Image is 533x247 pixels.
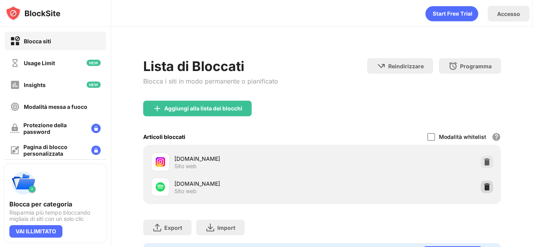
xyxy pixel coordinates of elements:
[24,60,55,66] div: Usage Limit
[156,182,165,192] img: favicons
[23,144,85,157] div: Pagina di blocco personalizzata
[217,224,235,231] div: Import
[91,124,101,133] img: lock-menu.svg
[9,225,62,238] div: VAI ILLIMITATO
[91,146,101,155] img: lock-menu.svg
[460,63,492,69] div: Programma
[164,224,182,231] div: Export
[10,124,20,133] img: password-protection-off.svg
[164,105,242,112] div: Aggiungi alla lista dei blocchi
[439,133,486,140] div: Modalità whitelist
[10,102,20,112] img: focus-off.svg
[497,11,520,17] div: Accesso
[174,188,197,195] div: Sito web
[10,36,20,46] img: block-on.svg
[174,179,322,188] div: [DOMAIN_NAME]
[174,155,322,163] div: [DOMAIN_NAME]
[425,6,478,21] div: animation
[10,146,20,155] img: customize-block-page-off.svg
[10,58,20,68] img: time-usage-off.svg
[87,82,101,88] img: new-icon.svg
[23,122,85,135] div: Protezione della password
[388,63,424,69] div: Reindirizzare
[143,133,185,140] div: Articoli bloccati
[9,200,101,208] div: Blocca per categoria
[10,80,20,90] img: insights-off.svg
[9,169,37,197] img: push-categories.svg
[87,60,101,66] img: new-icon.svg
[156,157,165,167] img: favicons
[9,210,101,222] div: Risparmia più tempo bloccando migliaia di siti con un solo clic
[143,77,278,85] div: Blocca i siti in modo permanente o pianificato
[5,5,60,21] img: logo-blocksite.svg
[174,163,197,170] div: Sito web
[24,38,51,44] div: Blocca siti
[24,82,46,88] div: Insights
[24,103,87,110] div: Modalità messa a fuoco
[143,58,278,74] div: Lista di Bloccati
